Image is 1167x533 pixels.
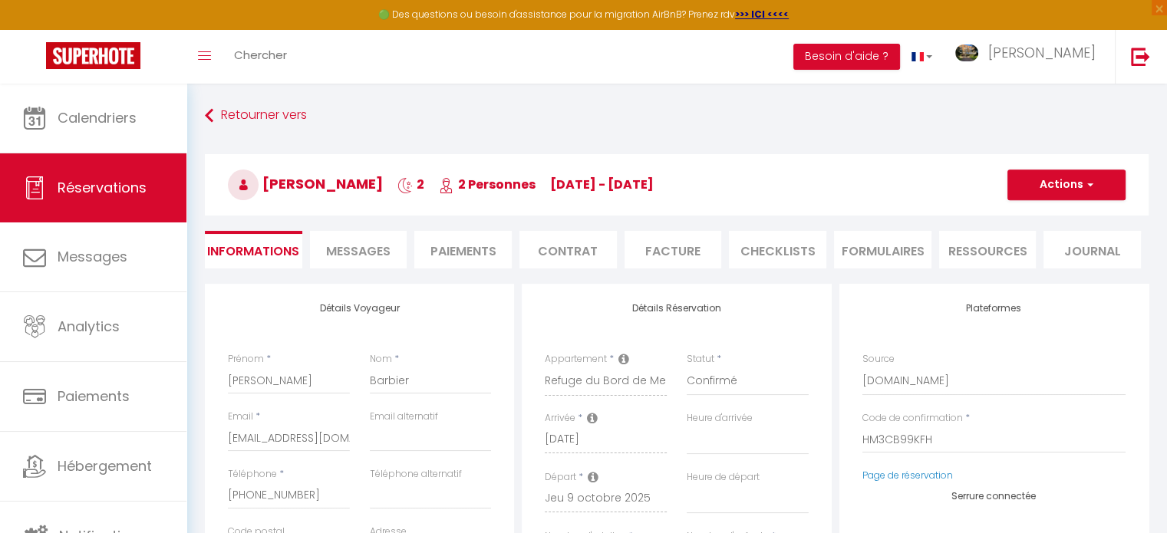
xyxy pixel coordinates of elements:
[370,410,438,424] label: Email alternatif
[228,352,264,367] label: Prénom
[944,30,1115,84] a: ... [PERSON_NAME]
[687,352,714,367] label: Statut
[223,30,298,84] a: Chercher
[228,410,253,424] label: Email
[793,44,900,70] button: Besoin d'aide ?
[414,231,512,268] li: Paiements
[519,231,617,268] li: Contrat
[205,102,1149,130] a: Retourner vers
[1043,231,1141,268] li: Journal
[687,470,760,485] label: Heure de départ
[205,231,302,268] li: Informations
[545,411,575,426] label: Arrivée
[228,303,491,314] h4: Détails Voyageur
[834,231,931,268] li: FORMULAIRES
[735,8,789,21] a: >>> ICI <<<<
[729,231,826,268] li: CHECKLISTS
[939,231,1037,268] li: Ressources
[1007,169,1126,200] button: Actions
[545,470,576,485] label: Départ
[58,108,137,127] span: Calendriers
[862,411,963,426] label: Code de confirmation
[550,176,654,193] span: [DATE] - [DATE]
[370,467,462,482] label: Téléphone alternatif
[46,42,140,69] img: Super Booking
[862,352,895,367] label: Source
[58,456,152,475] span: Hébergement
[228,467,277,482] label: Téléphone
[370,352,392,367] label: Nom
[625,231,722,268] li: Facture
[439,176,536,193] span: 2 Personnes
[58,317,120,336] span: Analytics
[326,242,391,260] span: Messages
[862,303,1126,314] h4: Plateformes
[862,469,953,482] a: Page de réservation
[545,303,808,314] h4: Détails Réservation
[397,176,424,193] span: 2
[234,47,287,63] span: Chercher
[862,491,1126,502] h4: Serrure connectée
[545,352,607,367] label: Appartement
[228,174,383,193] span: [PERSON_NAME]
[687,411,753,426] label: Heure d'arrivée
[955,44,978,62] img: ...
[58,247,127,266] span: Messages
[1131,47,1150,66] img: logout
[58,387,130,406] span: Paiements
[58,178,147,197] span: Réservations
[988,43,1096,62] span: [PERSON_NAME]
